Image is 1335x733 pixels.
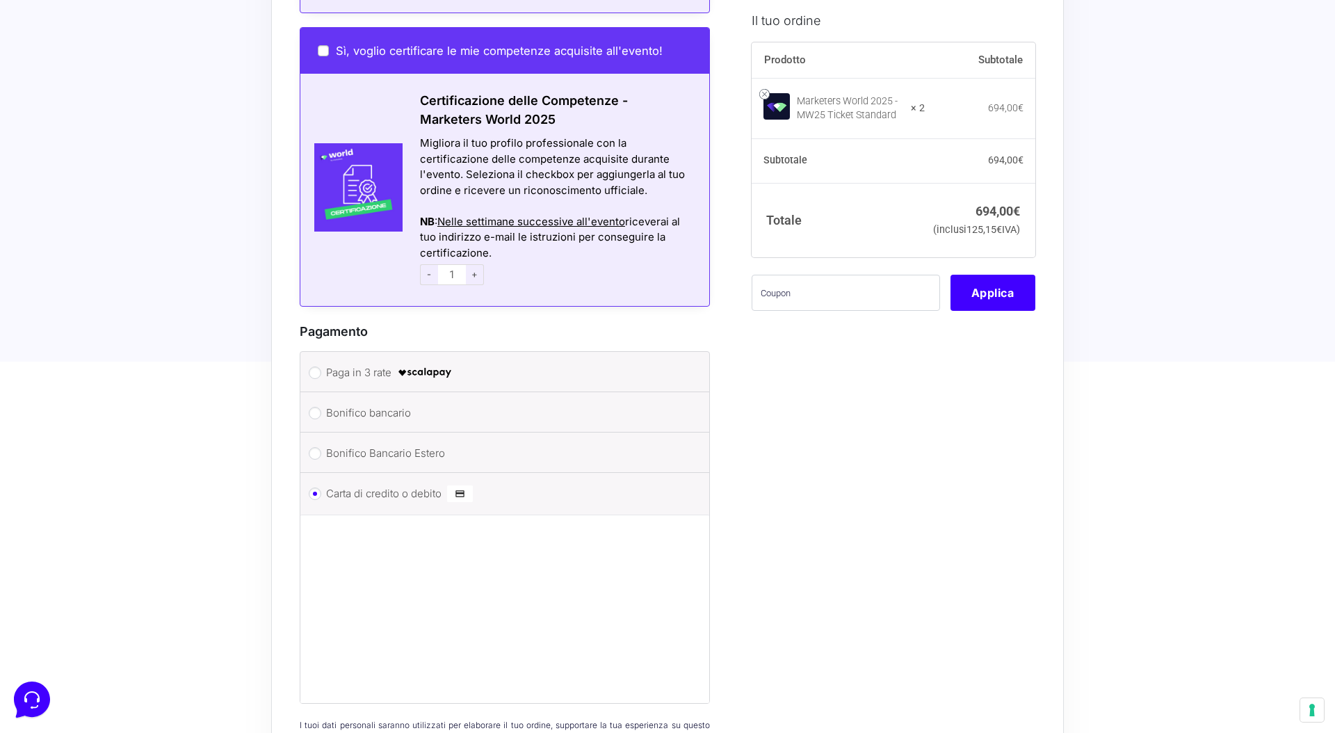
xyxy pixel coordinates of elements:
th: Prodotto [752,42,925,78]
img: Carta di credito o debito [447,485,473,502]
span: Certificazione delle Competenze - Marketers World 2025 [420,93,628,127]
img: Certificazione-MW24-300x300-1.jpg [300,143,403,232]
label: Paga in 3 rate [326,362,679,383]
div: : riceverai al tuo indirizzo e-mail le istruzioni per conseguire la certificazione. [420,214,692,261]
img: scalapay-logo-black.png [397,364,453,381]
span: Find an Answer [22,195,95,206]
p: Messages [120,466,159,478]
span: 125,15 [966,223,1002,235]
h3: Pagamento [300,322,710,341]
img: dark [44,100,72,128]
button: Applica [950,275,1035,311]
input: Search for an Article... [31,225,227,239]
button: Start a Conversation [22,139,256,167]
img: Marketers World 2025 - MW25 Ticket Standard [763,92,790,119]
div: Azioni del messaggio [420,198,692,214]
h3: Il tuo ordine [752,10,1035,29]
span: + [466,264,484,285]
bdi: 694,00 [988,102,1023,113]
div: Marketers World 2025 - MW25 Ticket Standard [797,94,902,122]
span: € [996,223,1002,235]
span: Your Conversations [22,78,113,89]
input: Coupon [752,275,940,311]
p: Help [216,466,234,478]
span: - [420,264,438,285]
iframe: To enrich screen reader interactions, please activate Accessibility in Grammarly extension settings [311,526,693,689]
button: Messages [97,446,182,478]
th: Subtotale [925,42,1035,78]
strong: NB [420,215,435,228]
img: dark [22,100,50,128]
div: Migliora il tuo profilo professionale con la certificazione delle competenze acquisite durante l'... [420,136,692,198]
button: Help [181,446,267,478]
th: Subtotale [752,138,925,183]
iframe: Customerly Messenger Launcher [11,679,53,720]
input: 1 [438,264,466,285]
span: Nelle settimane successive all'evento [437,215,625,228]
p: Home [42,466,65,478]
span: € [1018,102,1023,113]
small: (inclusi IVA) [933,223,1020,235]
strong: × 2 [911,101,925,115]
img: dark [67,100,95,128]
span: Sì, voglio certificare le mie competenze acquisite all'evento! [336,44,663,58]
input: Sì, voglio certificare le mie competenze acquisite all'evento! [318,45,329,56]
span: € [1018,154,1023,166]
label: Bonifico Bancario Estero [326,443,679,464]
span: € [1013,203,1020,218]
label: Bonifico bancario [326,403,679,424]
bdi: 694,00 [976,203,1020,218]
th: Totale [752,183,925,257]
span: Start a Conversation [100,147,195,159]
bdi: 694,00 [988,154,1023,166]
label: Carta di credito o debito [326,483,679,504]
button: Home [11,446,97,478]
a: Open Help Center [173,195,256,206]
h2: Hello from Marketers 👋 [11,11,234,56]
button: Le tue preferenze relative al consenso per le tecnologie di tracciamento [1300,698,1324,722]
